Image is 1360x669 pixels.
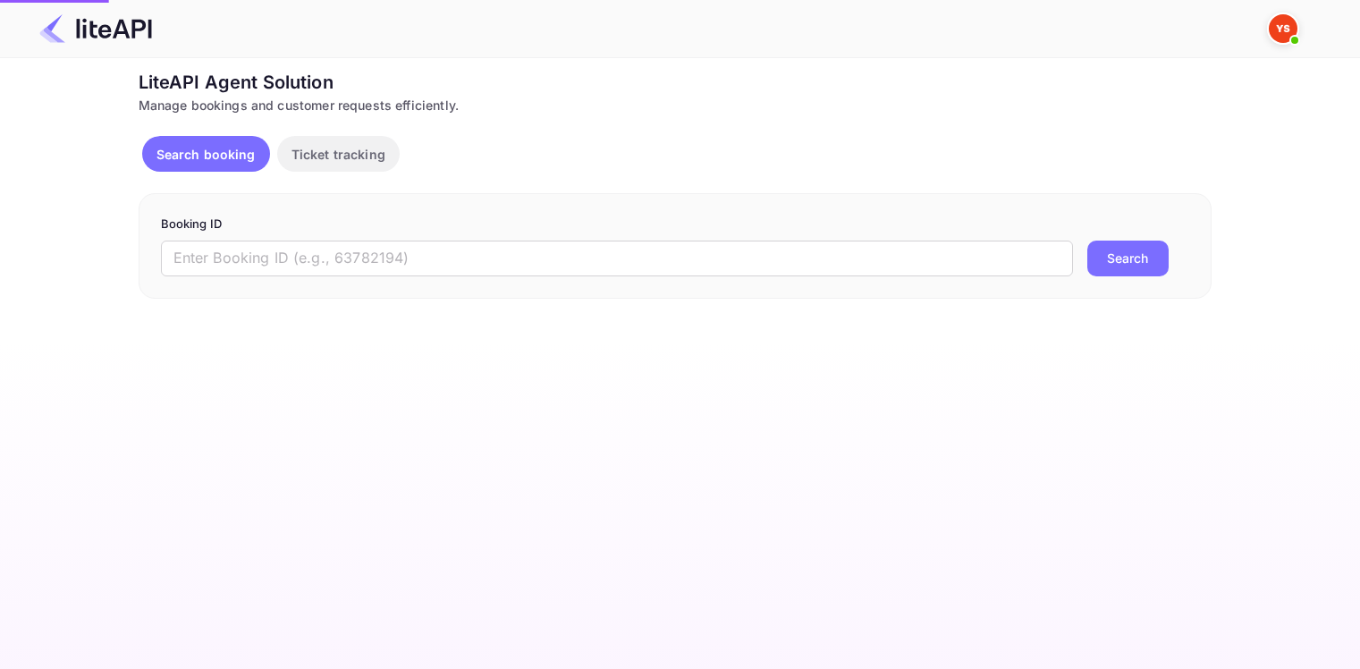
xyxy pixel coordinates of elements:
button: Search [1087,241,1169,276]
div: LiteAPI Agent Solution [139,69,1212,96]
p: Booking ID [161,216,1189,233]
p: Ticket tracking [291,145,385,164]
p: Search booking [156,145,256,164]
img: LiteAPI Logo [39,14,152,43]
img: Yandex Support [1269,14,1297,43]
div: Manage bookings and customer requests efficiently. [139,96,1212,114]
input: Enter Booking ID (e.g., 63782194) [161,241,1073,276]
